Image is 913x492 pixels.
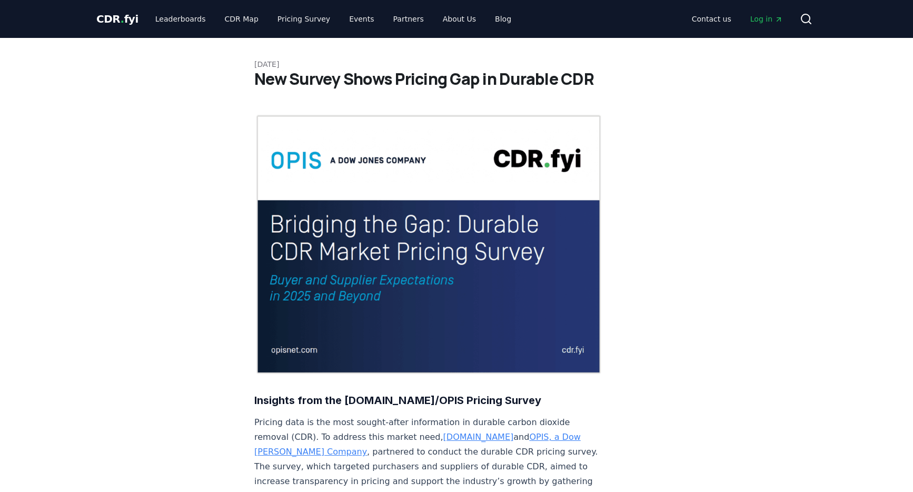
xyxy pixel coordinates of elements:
[443,432,514,442] a: [DOMAIN_NAME]
[683,9,791,28] nav: Main
[147,9,214,28] a: Leaderboards
[683,9,740,28] a: Contact us
[216,9,267,28] a: CDR Map
[254,59,659,70] p: [DATE]
[121,13,124,25] span: .
[254,70,659,88] h1: New Survey Shows Pricing Gap in Durable CDR
[742,9,791,28] a: Log in
[254,114,603,375] img: blog post image
[341,9,382,28] a: Events
[254,394,541,407] strong: Insights from the [DOMAIN_NAME]/OPIS Pricing Survey
[385,9,432,28] a: Partners
[147,9,520,28] nav: Main
[750,14,783,24] span: Log in
[487,9,520,28] a: Blog
[96,12,138,26] a: CDR.fyi
[434,9,484,28] a: About Us
[269,9,339,28] a: Pricing Survey
[96,13,138,25] span: CDR fyi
